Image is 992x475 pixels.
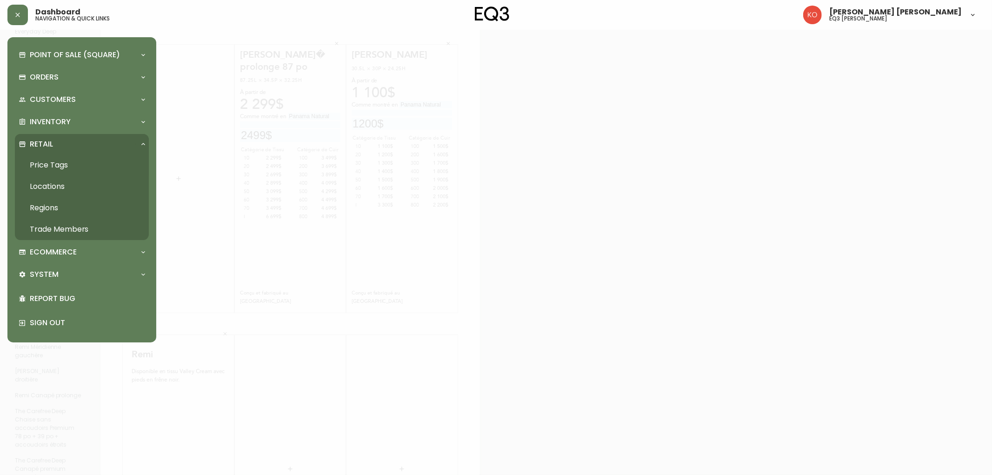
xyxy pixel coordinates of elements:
[30,247,77,257] p: Ecommerce
[30,94,76,105] p: Customers
[803,6,822,24] img: 9beb5e5239b23ed26e0d832b1b8f6f2a
[35,8,80,16] span: Dashboard
[15,112,149,132] div: Inventory
[15,176,149,197] a: Locations
[15,154,149,176] a: Price Tags
[15,264,149,285] div: System
[35,16,110,21] h5: navigation & quick links
[15,197,149,219] a: Regions
[15,89,149,110] div: Customers
[829,16,887,21] h5: eq3 [PERSON_NAME]
[15,134,149,154] div: Retail
[15,45,149,65] div: Point of Sale (Square)
[30,139,53,149] p: Retail
[30,117,71,127] p: Inventory
[15,242,149,262] div: Ecommerce
[15,311,149,335] div: Sign Out
[30,318,145,328] p: Sign Out
[30,269,59,280] p: System
[15,287,149,311] div: Report Bug
[30,294,145,304] p: Report Bug
[475,7,509,21] img: logo
[30,72,59,82] p: Orders
[30,50,120,60] p: Point of Sale (Square)
[15,219,149,240] a: Trade Members
[15,67,149,87] div: Orders
[829,8,962,16] span: [PERSON_NAME] [PERSON_NAME]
